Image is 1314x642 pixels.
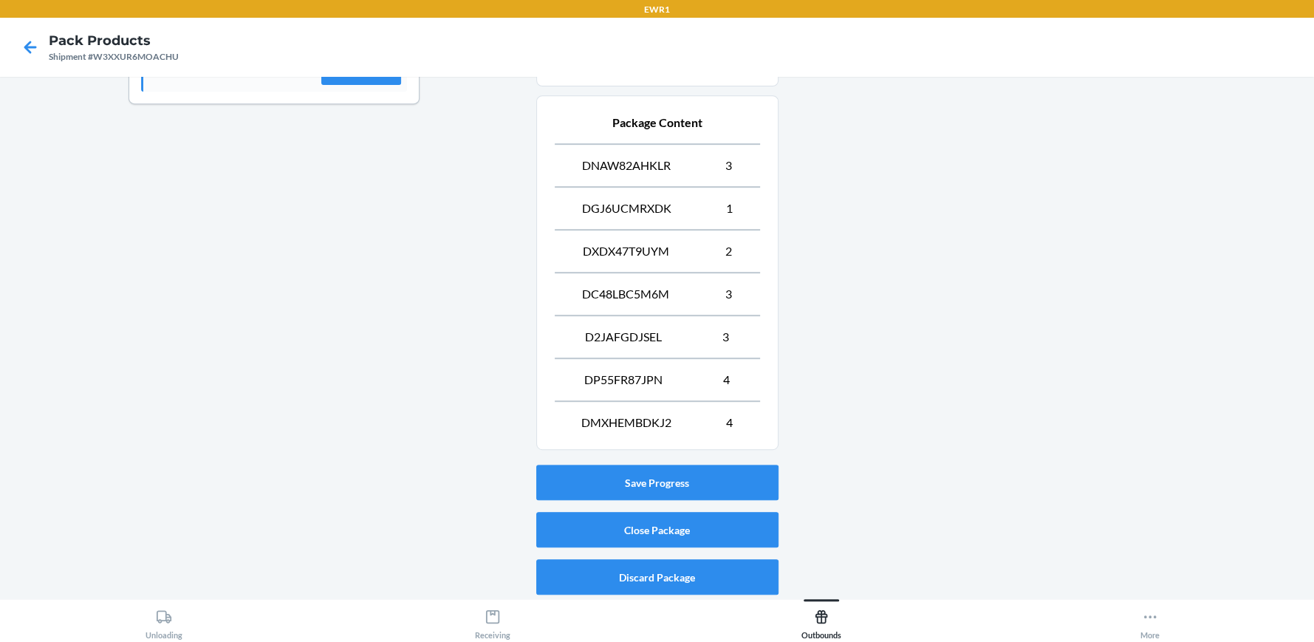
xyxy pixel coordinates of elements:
[725,157,732,174] span: 3
[582,285,669,303] span: DC48LBC5M6M
[583,242,669,260] span: DXDX47T9UYM
[582,199,671,217] span: DGJ6UCMRXDK
[985,599,1314,640] button: More
[612,114,702,132] span: Package Content
[585,328,662,346] span: D2JAFGDJSEL
[581,414,671,431] span: DMXHEMBDKJ2
[725,285,732,303] span: 3
[584,371,663,389] span: DP55FR87JPN
[725,242,732,260] span: 2
[536,512,779,547] button: Close Package
[329,599,657,640] button: Receiving
[146,603,182,640] div: Unloading
[644,3,670,16] p: EWR1
[49,31,179,50] h4: Pack Products
[536,465,779,500] button: Save Progress
[1140,603,1160,640] div: More
[536,559,779,595] button: Discard Package
[657,599,986,640] button: Outbounds
[582,157,671,174] span: DNAW82AHKLR
[726,199,733,217] span: 1
[723,371,730,389] span: 4
[49,50,179,64] div: Shipment #W3XXUR6MOACHU
[475,603,510,640] div: Receiving
[801,603,841,640] div: Outbounds
[722,328,729,346] span: 3
[726,414,733,431] span: 4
